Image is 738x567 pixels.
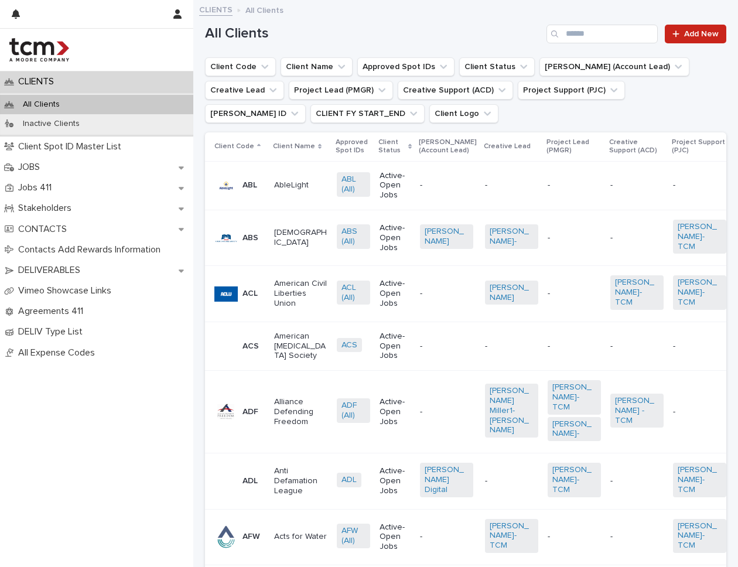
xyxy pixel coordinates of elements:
p: Project Lead (PMGR) [546,136,602,158]
p: ACS [242,341,259,351]
p: ADL [242,476,258,486]
p: AbleLight [274,180,327,190]
button: Neilson ID [205,104,306,123]
button: Client Status [459,57,535,76]
p: - [548,180,601,190]
a: ABS (All) [341,227,365,247]
p: Inactive Clients [13,119,89,129]
p: - [673,407,726,417]
p: - [548,341,601,351]
a: [PERSON_NAME]-TCM [615,278,659,307]
a: [PERSON_NAME]-TCM [678,521,722,551]
p: Acts for Water [274,532,327,542]
p: ABS [242,233,258,243]
a: [PERSON_NAME]-TCM [490,521,534,551]
a: CLIENTS [199,2,233,16]
button: Client Code [205,57,276,76]
button: Creative Support (ACD) [398,81,513,100]
button: Approved Spot IDs [357,57,455,76]
a: [PERSON_NAME]-TCM [552,382,596,412]
p: - [420,532,473,542]
button: Moore AE (Account Lead) [539,57,689,76]
p: All Clients [245,3,283,16]
p: - [610,341,664,351]
p: - [420,407,473,417]
p: Vimeo Showcase Links [13,285,121,296]
a: [PERSON_NAME] [425,227,469,247]
a: [PERSON_NAME]-TCM [678,465,722,494]
p: - [548,289,601,299]
p: - [548,532,601,542]
a: [PERSON_NAME] Miller1-[PERSON_NAME] [490,386,534,435]
a: [PERSON_NAME]-TCM [678,278,722,307]
p: American Civil Liberties Union [274,279,327,308]
p: ACL [242,289,258,299]
p: - [548,233,601,243]
p: Contacts Add Rewards Information [13,244,170,255]
p: Active-Open Jobs [380,332,411,361]
p: Client Name [273,140,315,153]
p: Alliance Defending Freedom [274,397,327,426]
p: - [485,180,538,190]
a: [PERSON_NAME] -TCM [615,396,659,425]
button: Project Lead (PMGR) [289,81,393,100]
p: Active-Open Jobs [380,171,411,200]
p: - [420,180,473,190]
p: DELIVERABLES [13,265,90,276]
p: - [673,341,726,351]
p: Client Code [214,140,254,153]
p: [DEMOGRAPHIC_DATA] [274,228,327,248]
p: Project Support (PJC) [672,136,727,158]
p: Active-Open Jobs [380,223,411,252]
a: ACS [341,340,357,350]
p: JOBS [13,162,49,173]
a: [PERSON_NAME] Digital [425,465,469,494]
p: Active-Open Jobs [380,279,411,308]
p: Active-Open Jobs [380,397,411,426]
p: - [485,341,538,351]
p: All Clients [13,100,69,110]
p: - [610,180,664,190]
p: Creative Lead [484,140,531,153]
p: Client Status [378,136,405,158]
button: Client Name [281,57,353,76]
button: Creative Lead [205,81,284,100]
button: Client Logo [429,104,498,123]
a: AFW (All) [341,526,365,546]
img: 4hMmSqQkux38exxPVZHQ [9,38,69,62]
button: Project Support (PJC) [518,81,625,100]
p: ABL [242,180,257,190]
h1: All Clients [205,25,542,42]
p: - [420,341,473,351]
a: [PERSON_NAME]- [552,419,596,439]
p: Active-Open Jobs [380,466,411,496]
a: ABL (All) [341,175,365,194]
p: ADF [242,407,258,417]
p: All Expense Codes [13,347,104,358]
button: CLIENT FY START_END [310,104,425,123]
a: ACL (All) [341,283,365,303]
a: [PERSON_NAME]- [490,227,534,247]
a: ADF (All) [341,401,365,421]
p: - [610,532,664,542]
p: American [MEDICAL_DATA] Society [274,332,327,361]
p: Client Spot ID Master List [13,141,131,152]
p: - [420,289,473,299]
p: Anti Defamation League [274,466,327,496]
p: - [610,476,664,486]
a: ADL [341,475,357,485]
input: Search [546,25,658,43]
span: Add New [684,30,719,38]
p: AFW [242,532,260,542]
p: CLIENTS [13,76,63,87]
p: Agreements 411 [13,306,93,317]
p: Stakeholders [13,203,81,214]
p: Approved Spot IDs [336,136,371,158]
p: - [610,233,664,243]
p: DELIV Type List [13,326,92,337]
p: Jobs 411 [13,182,61,193]
p: CONTACTS [13,224,76,235]
a: Add New [665,25,726,43]
p: - [485,476,538,486]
